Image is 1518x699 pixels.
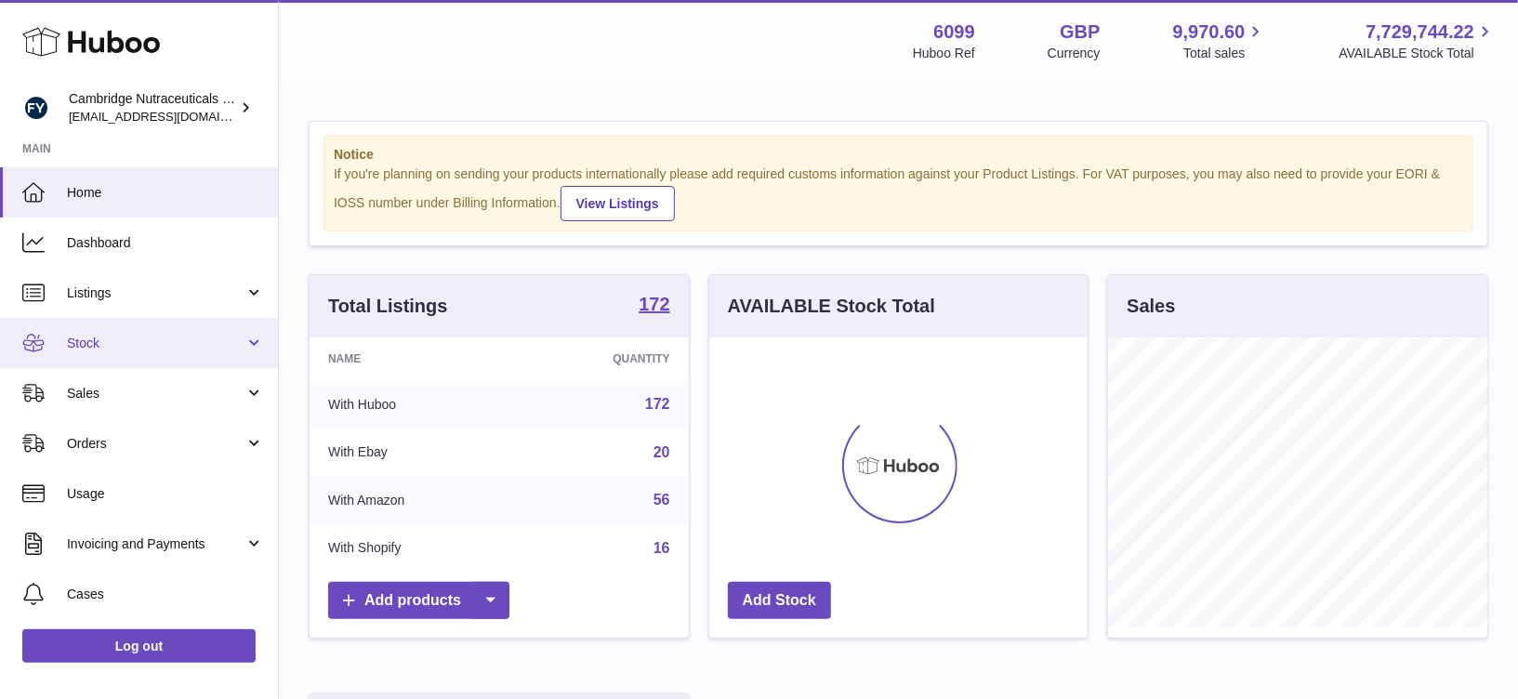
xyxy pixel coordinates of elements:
a: View Listings [561,186,675,221]
th: Quantity [517,337,689,380]
strong: 172 [639,295,669,313]
span: 7,729,744.22 [1366,20,1474,45]
a: 7,729,744.22 AVAILABLE Stock Total [1339,20,1496,62]
span: Dashboard [67,234,264,252]
span: Home [67,184,264,202]
td: With Ebay [310,429,517,477]
h3: AVAILABLE Stock Total [728,294,935,319]
span: Stock [67,335,244,352]
a: Add products [328,582,509,620]
a: 172 [645,396,670,412]
a: 20 [653,444,670,460]
img: huboo@camnutra.com [22,94,50,122]
span: Usage [67,485,264,503]
span: 9,970.60 [1173,20,1246,45]
a: Log out [22,629,256,663]
h3: Total Listings [328,294,448,319]
strong: GBP [1060,20,1100,45]
a: 9,970.60 Total sales [1173,20,1267,62]
span: [EMAIL_ADDRESS][DOMAIN_NAME] [69,109,273,124]
span: Invoicing and Payments [67,535,244,553]
div: Huboo Ref [913,45,975,62]
a: 172 [639,295,669,317]
div: Cambridge Nutraceuticals Ltd [69,90,236,125]
div: Currency [1048,45,1101,62]
strong: Notice [334,146,1463,164]
td: With Huboo [310,380,517,429]
strong: 6099 [933,20,975,45]
span: Listings [67,284,244,302]
span: AVAILABLE Stock Total [1339,45,1496,62]
a: 56 [653,492,670,508]
span: Sales [67,385,244,402]
td: With Shopify [310,524,517,573]
span: Total sales [1183,45,1266,62]
th: Name [310,337,517,380]
a: Add Stock [728,582,831,620]
h3: Sales [1127,294,1175,319]
span: Cases [67,586,264,603]
span: Orders [67,435,244,453]
a: 16 [653,540,670,556]
div: If you're planning on sending your products internationally please add required customs informati... [334,165,1463,221]
td: With Amazon [310,476,517,524]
